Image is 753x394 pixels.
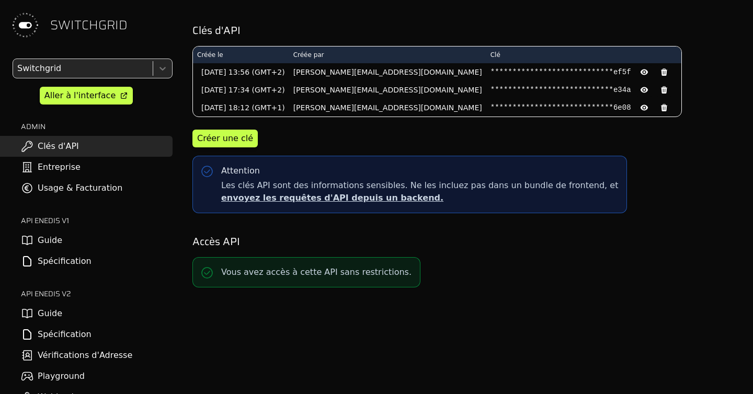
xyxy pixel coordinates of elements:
[44,89,116,102] div: Aller à l'interface
[193,63,289,81] td: [DATE] 13:56 (GMT+2)
[192,23,738,38] h2: Clés d'API
[193,81,289,99] td: [DATE] 17:34 (GMT+2)
[50,17,128,33] span: SWITCHGRID
[221,266,412,279] p: Vous avez accès à cette API sans restrictions.
[21,215,173,226] h2: API ENEDIS v1
[21,121,173,132] h2: ADMIN
[21,288,173,299] h2: API ENEDIS v2
[193,47,289,63] th: Créée le
[486,47,681,63] th: Clé
[192,234,738,249] h2: Accès API
[221,165,260,177] div: Attention
[221,179,618,204] span: Les clés API sont des informations sensibles. Ne les incluez pas dans un bundle de frontend, et
[197,132,253,145] div: Créer une clé
[289,47,486,63] th: Créée par
[289,81,486,99] td: [PERSON_NAME][EMAIL_ADDRESS][DOMAIN_NAME]
[289,63,486,81] td: [PERSON_NAME][EMAIL_ADDRESS][DOMAIN_NAME]
[192,130,258,147] button: Créer une clé
[289,99,486,117] td: [PERSON_NAME][EMAIL_ADDRESS][DOMAIN_NAME]
[8,8,42,42] img: Switchgrid Logo
[40,87,133,105] a: Aller à l'interface
[221,192,618,204] p: envoyez les requêtes d'API depuis un backend.
[193,99,289,117] td: [DATE] 18:12 (GMT+1)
